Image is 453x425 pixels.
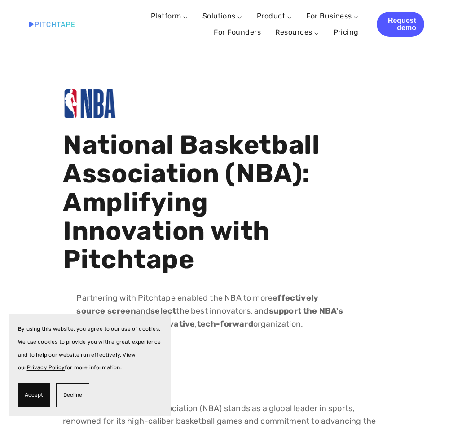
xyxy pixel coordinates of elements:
[63,389,82,402] span: Decline
[56,383,89,407] button: Decline
[18,323,162,374] p: By using this website, you agree to our use of cookies. We use cookies to provide you with a grea...
[18,383,50,407] button: Accept
[202,12,242,20] a: Solutions ⌵
[63,131,356,274] h1: National Basketball Association (NBA): Amplifying Innovation with Pitchtape
[25,389,43,402] span: Accept
[334,24,359,40] a: Pricing
[107,306,136,316] strong: screen
[151,319,195,329] strong: innovative
[151,12,188,20] a: Platform ⌵
[214,24,261,40] a: For Founders
[377,12,424,37] a: Request demo
[9,314,171,416] section: Cookie banner
[29,22,75,27] img: Pitchtape | Video Submission Management Software
[76,292,356,330] p: Partnering with Pitchtape enabled the NBA to more , and the best innovators, and of being an , or...
[150,306,176,316] strong: select
[27,364,65,371] a: Privacy Policy
[197,319,253,329] strong: tech-forward
[257,12,292,20] a: Product ⌵
[306,12,359,20] a: For Business ⌵
[275,28,319,36] a: Resources ⌵
[63,376,390,390] h3: Overview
